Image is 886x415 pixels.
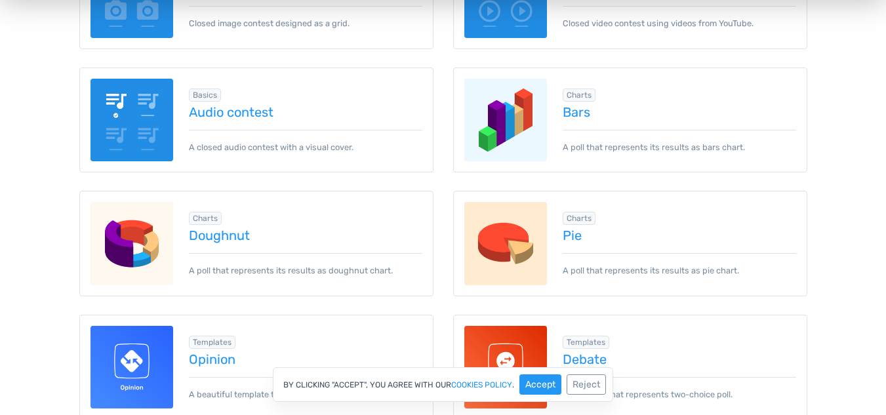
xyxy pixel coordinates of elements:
[189,253,422,277] p: A poll that represents its results as doughnut chart.
[563,130,796,153] p: A poll that represents its results as bars chart.
[464,79,548,162] img: charts-bars.png.webp
[189,352,422,366] a: Opinion
[451,381,512,389] a: cookies policy
[563,212,595,225] span: Browse all in Charts
[91,326,174,409] img: opinion-template-for-totalpoll.svg
[189,336,235,349] span: Browse all in Templates
[563,228,796,243] a: Pie
[189,212,222,225] span: Browse all in Charts
[567,374,606,395] button: Reject
[563,253,796,277] p: A poll that represents its results as pie chart.
[189,105,422,119] a: Audio contest
[464,202,548,285] img: charts-pie.png.webp
[189,89,221,102] span: Browse all in Basics
[464,326,548,409] img: debate-template-for-totalpoll.svg
[519,374,561,395] button: Accept
[189,130,422,153] p: A closed audio contest with a visual cover.
[189,6,422,30] p: Closed image contest designed as a grid.
[563,105,796,119] a: Bars
[91,202,174,285] img: charts-doughnut.png.webp
[563,352,796,366] a: Debate
[273,367,613,402] div: By clicking "Accept", you agree with our .
[563,336,609,349] span: Browse all in Templates
[563,6,796,30] p: Closed video contest using videos from YouTube.
[189,228,422,243] a: Doughnut
[91,79,174,162] img: audio-poll.png.webp
[563,89,595,102] span: Browse all in Charts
